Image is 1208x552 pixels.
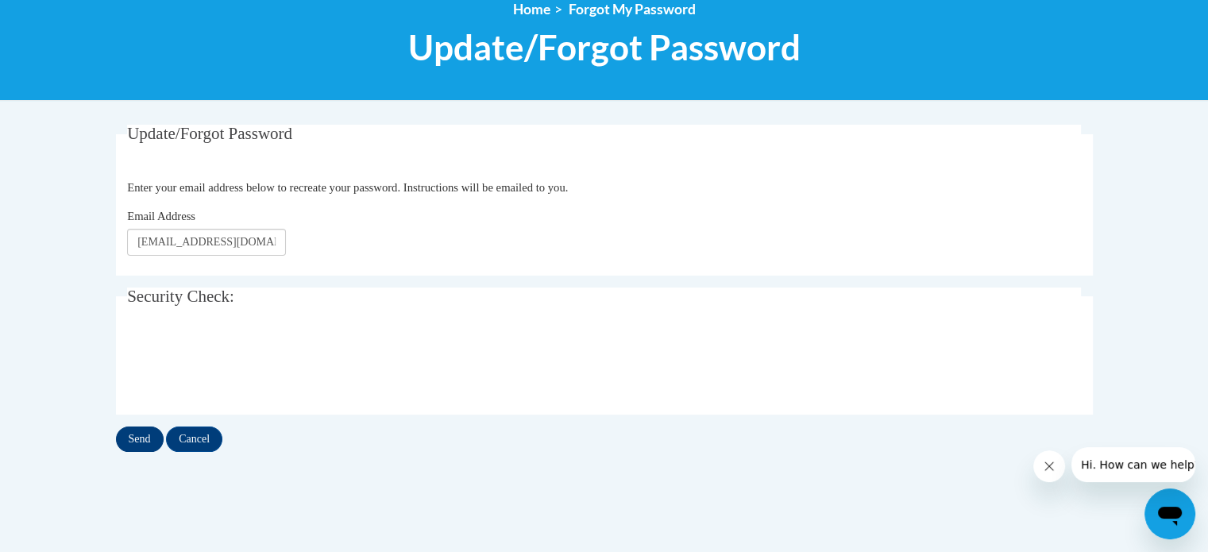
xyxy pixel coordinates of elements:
span: Update/Forgot Password [127,124,292,143]
span: Hi. How can we help? [10,11,129,24]
input: Email [127,229,286,256]
a: Home [513,1,550,17]
input: Cancel [166,427,222,452]
input: Send [116,427,164,452]
span: Forgot My Password [569,1,696,17]
iframe: Button to launch messaging window [1144,488,1195,539]
iframe: Message from company [1071,447,1195,482]
span: Security Check: [127,287,234,306]
span: Update/Forgot Password [408,26,801,68]
span: Email Address [127,210,195,222]
iframe: reCAPTCHA [127,333,369,395]
iframe: Close message [1033,450,1065,482]
span: Enter your email address below to recreate your password. Instructions will be emailed to you. [127,181,568,194]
